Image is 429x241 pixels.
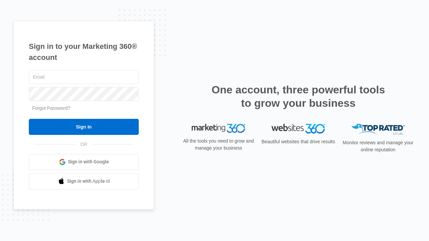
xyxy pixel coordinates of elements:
[76,141,92,148] span: OR
[29,173,139,189] a: Sign in with Apple Id
[192,124,245,133] img: Marketing 360
[341,139,416,153] p: Monitor reviews and manage your online reputation
[29,119,139,135] input: Sign In
[271,124,325,134] img: Websites 360
[67,178,110,185] span: Sign in with Apple Id
[68,158,109,165] span: Sign in with Google
[181,138,256,152] p: All the tools you need to grow and manage your business
[209,83,387,110] h2: One account, three powerful tools to grow your business
[261,138,336,145] p: Beautiful websites that drive results
[29,41,139,63] h1: Sign in to your Marketing 360® account
[351,124,405,135] img: Top Rated Local
[29,70,139,84] input: Email
[29,154,139,170] a: Sign in with Google
[32,105,70,111] a: Forgot Password?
